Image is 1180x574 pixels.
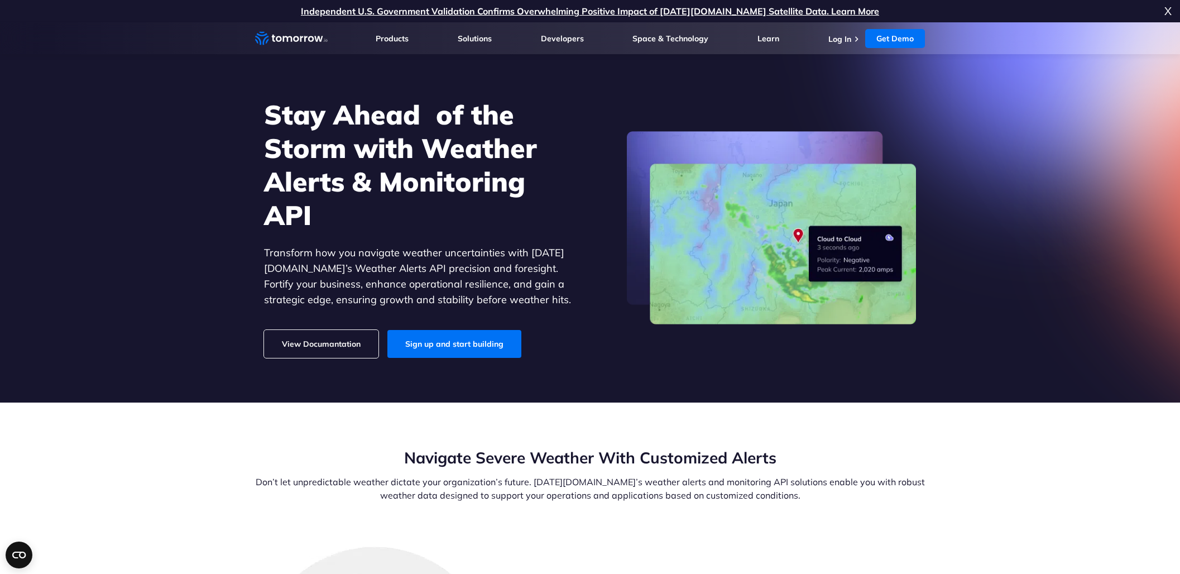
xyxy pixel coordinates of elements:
[541,34,584,44] a: Developers
[264,330,378,358] a: View Documantation
[255,475,925,502] p: Don’t let unpredictable weather dictate your organization’s future. [DATE][DOMAIN_NAME]’s weather...
[865,29,925,48] a: Get Demo
[255,447,925,468] h2: Navigate Severe Weather With Customized Alerts
[632,34,708,44] a: Space & Technology
[458,34,492,44] a: Solutions
[387,330,521,358] a: Sign up and start building
[264,245,571,308] p: Transform how you navigate weather uncertainties with [DATE][DOMAIN_NAME]’s Weather Alerts API pr...
[757,34,779,44] a: Learn
[255,30,328,47] a: Home link
[301,6,879,17] a: Independent U.S. Government Validation Confirms Overwhelming Positive Impact of [DATE][DOMAIN_NAM...
[376,34,409,44] a: Products
[264,98,571,232] h1: Stay Ahead of the Storm with Weather Alerts & Monitoring API
[6,542,32,568] button: Open CMP widget
[828,34,851,44] a: Log In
